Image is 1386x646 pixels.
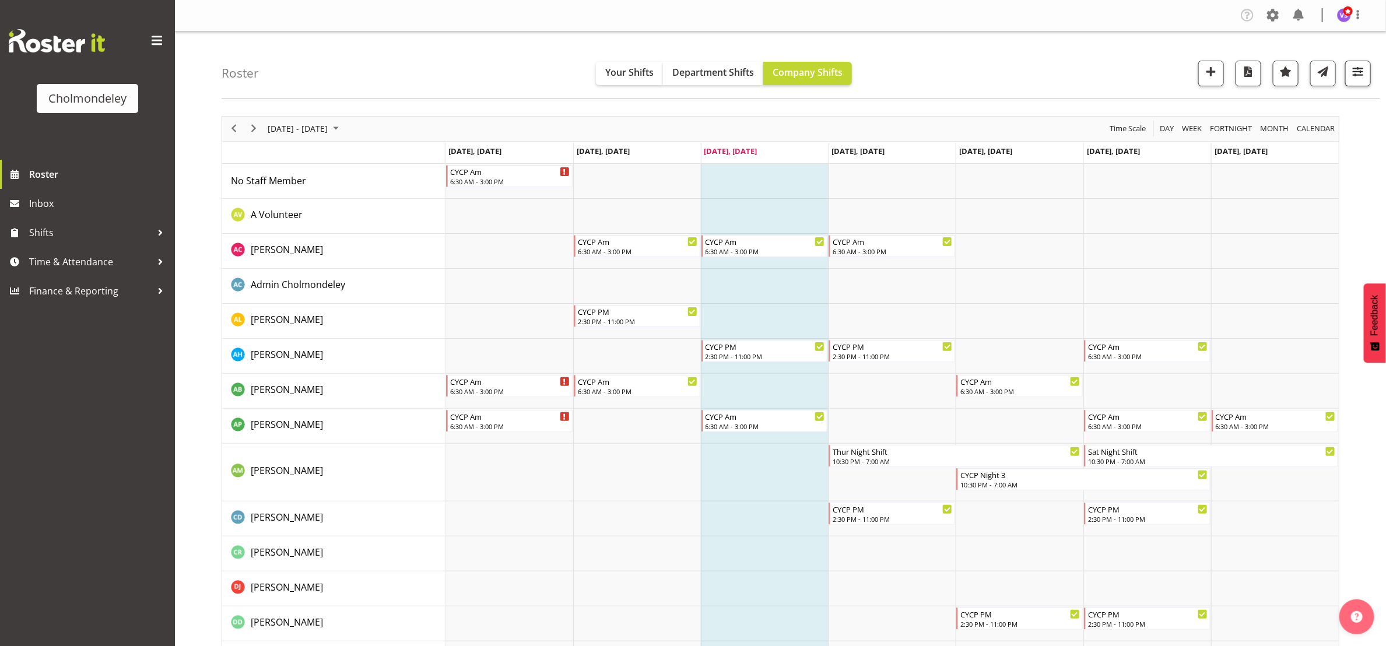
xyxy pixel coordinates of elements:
[450,177,570,186] div: 6:30 AM - 3:00 PM
[1088,608,1208,620] div: CYCP PM
[222,606,445,641] td: Dejay Davison resource
[833,445,1080,457] div: Thur Night Shift
[251,545,323,559] a: [PERSON_NAME]
[1088,457,1335,466] div: 10:30 PM - 7:00 AM
[222,536,445,571] td: Carole Rodden resource
[833,236,952,247] div: CYCP Am
[1364,283,1386,363] button: Feedback - Show survey
[450,422,570,431] div: 6:30 AM - 3:00 PM
[1108,121,1148,136] button: Time Scale
[251,615,323,629] a: [PERSON_NAME]
[1084,503,1210,525] div: Camille Davidson"s event - CYCP PM Begin From Saturday, September 20, 2025 at 2:30:00 PM GMT+12:0...
[231,174,306,188] a: No Staff Member
[222,66,259,80] h4: Roster
[251,417,323,431] a: [PERSON_NAME]
[960,375,1080,387] div: CYCP Am
[1236,61,1261,86] button: Download a PDF of the roster according to the set date range.
[574,235,700,257] div: Abigail Chessum"s event - CYCP Am Begin From Tuesday, September 16, 2025 at 6:30:00 AM GMT+12:00 ...
[1259,121,1290,136] span: Month
[251,278,345,292] a: Admin Cholmondeley
[1209,121,1253,136] span: Fortnight
[663,62,763,85] button: Department Shifts
[266,121,344,136] button: September 2025
[450,387,570,396] div: 6:30 AM - 3:00 PM
[1159,121,1175,136] span: Day
[251,546,323,559] span: [PERSON_NAME]
[251,382,323,396] a: [PERSON_NAME]
[1258,121,1291,136] button: Timeline Month
[960,608,1080,620] div: CYCP PM
[578,247,697,256] div: 6:30 AM - 3:00 PM
[1216,410,1335,422] div: CYCP Am
[448,146,501,156] span: [DATE], [DATE]
[1088,352,1208,361] div: 6:30 AM - 3:00 PM
[578,236,697,247] div: CYCP Am
[222,501,445,536] td: Camille Davidson resource
[1108,121,1147,136] span: Time Scale
[578,375,697,387] div: CYCP Am
[577,146,630,156] span: [DATE], [DATE]
[706,340,825,352] div: CYCP PM
[251,347,323,361] a: [PERSON_NAME]
[29,253,152,271] span: Time & Attendance
[701,410,828,432] div: Amelie Paroll"s event - CYCP Am Begin From Wednesday, September 17, 2025 at 6:30:00 AM GMT+12:00 ...
[222,199,445,234] td: A Volunteer resource
[222,304,445,339] td: Alexandra Landolt resource
[226,121,242,136] button: Previous
[1351,611,1363,623] img: help-xxl-2.png
[446,165,573,187] div: No Staff Member"s event - CYCP Am Begin From Monday, September 15, 2025 at 6:30:00 AM GMT+12:00 E...
[832,146,885,156] span: [DATE], [DATE]
[1181,121,1203,136] span: Week
[264,117,346,141] div: September 15 - 21, 2025
[222,374,445,409] td: Ally Brown resource
[833,247,952,256] div: 6:30 AM - 3:00 PM
[251,208,303,222] a: A Volunteer
[1345,61,1371,86] button: Filter Shifts
[251,348,323,361] span: [PERSON_NAME]
[960,469,1208,480] div: CYCP Night 3
[960,619,1080,629] div: 2:30 PM - 11:00 PM
[1084,445,1338,467] div: Andrea McMurray"s event - Sat Night Shift Begin From Saturday, September 20, 2025 at 10:30:00 PM ...
[231,174,306,187] span: No Staff Member
[605,66,654,79] span: Your Shifts
[222,571,445,606] td: Danielle Jeffery resource
[956,608,1083,630] div: Dejay Davison"s event - CYCP PM Begin From Friday, September 19, 2025 at 2:30:00 PM GMT+12:00 End...
[251,464,323,477] span: [PERSON_NAME]
[1310,61,1336,86] button: Send a list of all shifts for the selected filtered period to all rostered employees.
[1216,422,1335,431] div: 6:30 AM - 3:00 PM
[829,340,955,362] div: Alexzarn Harmer"s event - CYCP PM Begin From Thursday, September 18, 2025 at 2:30:00 PM GMT+12:00...
[829,503,955,525] div: Camille Davidson"s event - CYCP PM Begin From Thursday, September 18, 2025 at 2:30:00 PM GMT+12:0...
[578,306,697,317] div: CYCP PM
[1296,121,1336,136] span: calendar
[706,236,825,247] div: CYCP Am
[251,464,323,478] a: [PERSON_NAME]
[450,410,570,422] div: CYCP Am
[1295,121,1337,136] button: Month
[1084,608,1210,630] div: Dejay Davison"s event - CYCP PM Begin From Saturday, September 20, 2025 at 2:30:00 PM GMT+12:00 E...
[251,243,323,256] span: [PERSON_NAME]
[574,305,700,327] div: Alexandra Landolt"s event - CYCP PM Begin From Tuesday, September 16, 2025 at 2:30:00 PM GMT+12:0...
[833,340,952,352] div: CYCP PM
[222,164,445,199] td: No Staff Member resource
[246,121,262,136] button: Next
[1208,121,1254,136] button: Fortnight
[960,480,1208,489] div: 10:30 PM - 7:00 AM
[1088,422,1208,431] div: 6:30 AM - 3:00 PM
[251,208,303,221] span: A Volunteer
[251,278,345,291] span: Admin Cholmondeley
[450,166,570,177] div: CYCP Am
[578,387,697,396] div: 6:30 AM - 3:00 PM
[956,468,1210,490] div: Andrea McMurray"s event - CYCP Night 3 Begin From Friday, September 19, 2025 at 10:30:00 PM GMT+1...
[251,616,323,629] span: [PERSON_NAME]
[706,247,825,256] div: 6:30 AM - 3:00 PM
[1087,146,1140,156] span: [DATE], [DATE]
[1088,445,1335,457] div: Sat Night Shift
[1084,410,1210,432] div: Amelie Paroll"s event - CYCP Am Begin From Saturday, September 20, 2025 at 6:30:00 AM GMT+12:00 E...
[833,457,1080,466] div: 10:30 PM - 7:00 AM
[251,581,323,594] span: [PERSON_NAME]
[222,234,445,269] td: Abigail Chessum resource
[959,146,1012,156] span: [DATE], [DATE]
[1215,146,1268,156] span: [DATE], [DATE]
[701,340,828,362] div: Alexzarn Harmer"s event - CYCP PM Begin From Wednesday, September 17, 2025 at 2:30:00 PM GMT+12:0...
[29,282,152,300] span: Finance & Reporting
